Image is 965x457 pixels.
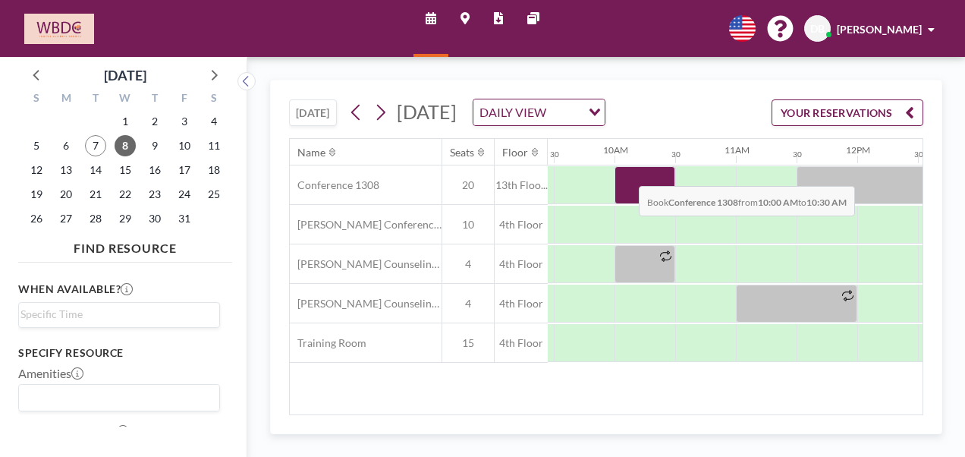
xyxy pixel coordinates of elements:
span: Monday, October 6, 2025 [55,135,77,156]
b: Conference 1308 [668,197,738,208]
span: Sunday, October 26, 2025 [26,208,47,229]
span: [PERSON_NAME] Conference Room [290,218,442,232]
div: 12PM [846,144,870,156]
span: DB [810,22,825,36]
div: T [81,90,111,109]
span: Friday, October 24, 2025 [174,184,195,205]
div: T [140,90,169,109]
div: Search for option [19,303,219,326]
span: Thursday, October 2, 2025 [144,111,165,132]
span: Conference 1308 [290,178,379,192]
div: 10AM [603,144,628,156]
input: Search for option [551,102,580,122]
b: 10:00 AM [758,197,798,208]
div: W [111,90,140,109]
span: 4th Floor [495,336,548,350]
div: M [52,90,81,109]
span: 13th Floo... [495,178,548,192]
button: [DATE] [289,99,337,126]
label: How many people? [18,424,129,439]
span: [PERSON_NAME] [837,23,922,36]
span: [DATE] [397,100,457,123]
span: DAILY VIEW [476,102,549,122]
span: 4th Floor [495,218,548,232]
span: Thursday, October 9, 2025 [144,135,165,156]
span: 10 [442,218,494,232]
span: [PERSON_NAME] Counseling Room [290,297,442,310]
div: 11AM [725,144,750,156]
span: 4th Floor [495,297,548,310]
div: 30 [793,150,802,159]
img: organization-logo [24,14,94,44]
span: 15 [442,336,494,350]
span: Saturday, October 4, 2025 [203,111,225,132]
div: Seats [450,146,474,159]
span: 4 [442,257,494,271]
span: Saturday, October 25, 2025 [203,184,225,205]
span: 20 [442,178,494,192]
span: Friday, October 3, 2025 [174,111,195,132]
h3: Specify resource [18,346,220,360]
span: 4th Floor [495,257,548,271]
span: Tuesday, October 28, 2025 [85,208,106,229]
div: F [169,90,199,109]
span: Saturday, October 11, 2025 [203,135,225,156]
input: Search for option [20,306,211,323]
span: Monday, October 13, 2025 [55,159,77,181]
div: 30 [914,150,923,159]
span: Wednesday, October 15, 2025 [115,159,136,181]
button: YOUR RESERVATIONS [772,99,923,126]
span: Tuesday, October 7, 2025 [85,135,106,156]
div: 30 [671,150,681,159]
b: 10:30 AM [806,197,847,208]
input: Search for option [20,388,211,408]
h4: FIND RESOURCE [18,235,232,256]
div: [DATE] [104,65,146,86]
div: Search for option [19,385,219,411]
span: Monday, October 27, 2025 [55,208,77,229]
span: Saturday, October 18, 2025 [203,159,225,181]
span: Sunday, October 12, 2025 [26,159,47,181]
div: Floor [502,146,528,159]
span: Thursday, October 16, 2025 [144,159,165,181]
span: Tuesday, October 21, 2025 [85,184,106,205]
span: Monday, October 20, 2025 [55,184,77,205]
span: Thursday, October 23, 2025 [144,184,165,205]
div: Search for option [473,99,605,125]
span: Tuesday, October 14, 2025 [85,159,106,181]
span: Friday, October 17, 2025 [174,159,195,181]
span: Wednesday, October 8, 2025 [115,135,136,156]
div: S [22,90,52,109]
span: Wednesday, October 1, 2025 [115,111,136,132]
span: Book from to [639,186,855,216]
div: 30 [550,150,559,159]
span: 4 [442,297,494,310]
span: Friday, October 31, 2025 [174,208,195,229]
span: Thursday, October 30, 2025 [144,208,165,229]
span: Sunday, October 5, 2025 [26,135,47,156]
span: Wednesday, October 29, 2025 [115,208,136,229]
span: Sunday, October 19, 2025 [26,184,47,205]
div: Name [297,146,325,159]
div: S [199,90,228,109]
label: Amenities [18,366,83,381]
span: Friday, October 10, 2025 [174,135,195,156]
span: Training Room [290,336,366,350]
span: Wednesday, October 22, 2025 [115,184,136,205]
span: [PERSON_NAME] Counseling Room [290,257,442,271]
